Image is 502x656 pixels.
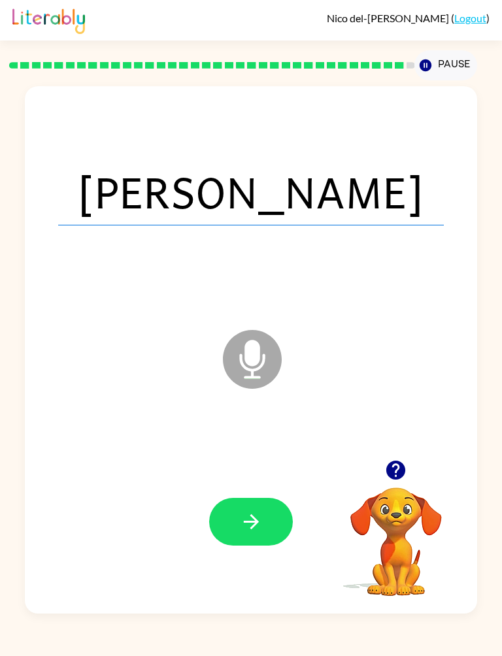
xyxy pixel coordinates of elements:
[58,157,444,225] span: [PERSON_NAME]
[327,12,451,24] span: Nico del-[PERSON_NAME]
[331,467,461,598] video: Your browser must support playing .mp4 files to use Literably. Please try using another browser.
[12,5,85,34] img: Literably
[414,50,477,80] button: Pause
[454,12,486,24] a: Logout
[327,12,490,24] div: ( )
